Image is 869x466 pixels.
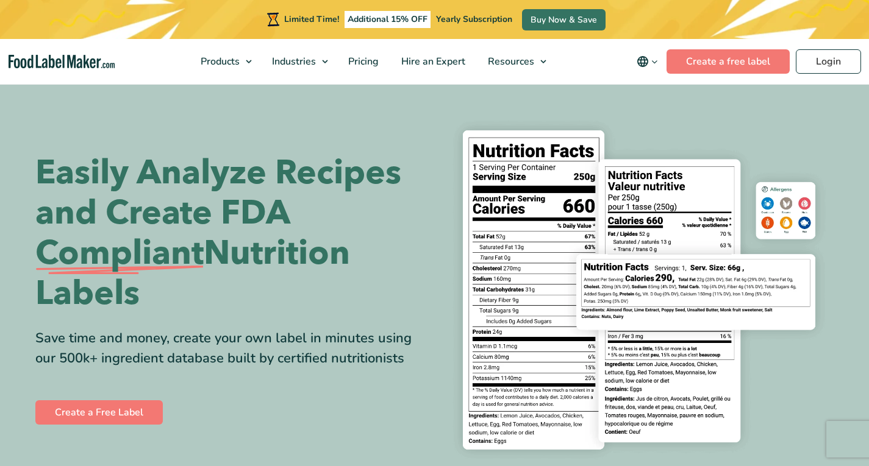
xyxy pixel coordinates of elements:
a: Hire an Expert [390,39,474,84]
a: Buy Now & Save [522,9,606,30]
div: Save time and money, create your own label in minutes using our 500k+ ingredient database built b... [35,328,426,369]
span: Pricing [345,55,380,68]
a: Industries [261,39,334,84]
a: Create a free label [667,49,790,74]
a: Resources [477,39,553,84]
span: Yearly Subscription [436,13,512,25]
a: Create a Free Label [35,400,163,425]
h1: Easily Analyze Recipes and Create FDA Nutrition Labels [35,153,426,314]
span: Compliant [35,233,204,274]
span: Limited Time! [284,13,339,25]
a: Pricing [337,39,387,84]
span: Additional 15% OFF [345,11,431,28]
span: Products [197,55,241,68]
a: Login [796,49,861,74]
span: Resources [484,55,535,68]
span: Industries [268,55,317,68]
a: Products [190,39,258,84]
span: Hire an Expert [398,55,467,68]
